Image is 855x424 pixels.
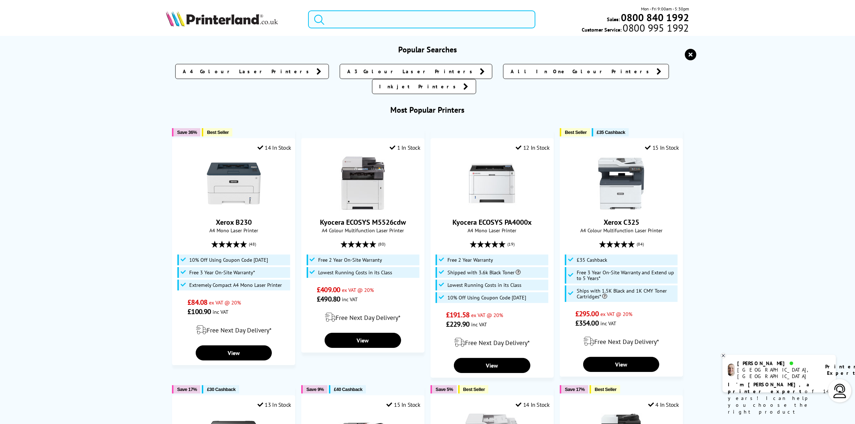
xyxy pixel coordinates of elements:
span: Save 17% [565,387,585,392]
b: 0800 840 1992 [621,11,689,24]
span: £354.00 [575,318,599,328]
a: Xerox C325 [594,205,648,212]
span: ex VAT @ 20% [471,312,503,318]
span: Best Seller [595,387,617,392]
span: £84.08 [187,298,207,307]
span: Ships with 1.5K Black and 1K CMY Toner Cartridges* [577,288,676,299]
img: Kyocera ECOSYS PA4000x [465,157,519,210]
a: Kyocera ECOSYS M5526cdw [320,218,406,227]
button: Save 36% [172,128,200,136]
span: Free 3 Year On-Site Warranty* [189,270,255,275]
a: Printerland Logo [166,11,299,28]
span: Save 5% [436,387,453,392]
span: £409.00 [317,285,340,294]
p: of 14 years! I can help you choose the right product [728,381,831,415]
a: 0800 840 1992 [620,14,689,21]
span: £229.90 [446,320,469,329]
span: (19) [507,237,515,251]
h3: Most Popular Printers [166,105,689,115]
span: £295.00 [575,309,599,318]
span: inc VAT [600,320,616,327]
span: inc VAT [213,308,228,315]
input: Search [308,10,535,28]
span: A4 Mono Laser Printer [435,227,549,234]
div: 15 In Stock [387,401,420,408]
button: Best Seller [458,385,489,393]
span: A4 Colour Multifunction Laser Printer [305,227,420,234]
span: £40 Cashback [334,387,362,392]
span: Free 3 Year On-Site Warranty and Extend up to 5 Years* [577,270,676,281]
span: Save 9% [306,387,324,392]
div: modal_delivery [435,332,549,353]
a: A4 Colour Laser Printers [175,64,329,79]
button: Best Seller [560,128,590,136]
a: View [454,358,530,373]
a: View [583,357,659,372]
span: ex VAT @ 20% [209,299,241,306]
a: Inkjet Printers [372,79,476,94]
span: A4 Mono Laser Printer [176,227,291,234]
span: (48) [249,237,256,251]
span: A3 Colour Laser Printers [347,68,476,75]
img: user-headset-light.svg [833,384,847,398]
span: inc VAT [342,296,358,303]
a: A3 Colour Laser Printers [340,64,492,79]
button: £35 Cashback [592,128,629,136]
img: Kyocera ECOSYS M5526cdw [336,157,390,210]
button: Save 5% [431,385,456,393]
a: Xerox B230 [207,205,261,212]
span: £490.80 [317,294,340,304]
span: Lowest Running Costs in its Class [447,282,521,288]
button: £40 Cashback [329,385,366,393]
div: modal_delivery [305,307,420,327]
img: Xerox B230 [207,157,261,210]
div: 13 In Stock [257,401,291,408]
div: 14 In Stock [516,401,549,408]
span: Lowest Running Costs in its Class [319,270,392,275]
span: Best Seller [565,130,587,135]
div: modal_delivery [176,320,291,340]
span: A4 Colour Laser Printers [183,68,313,75]
span: ex VAT @ 20% [600,311,632,317]
a: Xerox C325 [604,218,639,227]
span: All In One Colour Printers [511,68,653,75]
span: inc VAT [471,321,487,328]
button: £30 Cashback [202,385,239,393]
span: ex VAT @ 20% [342,286,374,293]
span: (84) [637,237,644,251]
button: Best Seller [202,128,232,136]
button: Save 17% [560,385,588,393]
a: View [196,345,272,360]
h3: Popular Searches [166,45,689,55]
span: £100.90 [187,307,211,316]
span: Customer Service: [582,24,689,33]
span: 0800 995 1992 [622,24,689,31]
div: 15 In Stock [645,144,679,151]
span: Mon - Fri 9:00am - 5:30pm [641,5,689,12]
img: ashley-livechat.png [728,364,735,376]
span: Free 2 Year Warranty [447,257,493,263]
a: Kyocera ECOSYS PA4000x [465,205,519,212]
span: £35 Cashback [597,130,625,135]
span: £30 Cashback [207,387,235,392]
span: £191.58 [446,310,469,320]
div: 1 In Stock [390,144,420,151]
a: All In One Colour Printers [503,64,669,79]
span: (80) [378,237,385,251]
span: Save 36% [177,130,197,135]
a: Kyocera ECOSYS PA4000x [452,218,532,227]
span: Best Seller [207,130,229,135]
img: Xerox C325 [594,157,648,210]
span: Extremely Compact A4 Mono Laser Printer [189,282,282,288]
span: 10% Off Using Coupon Code [DATE] [189,257,268,263]
span: Inkjet Printers [380,83,460,90]
span: 10% Off Using Coupon Code [DATE] [447,295,526,300]
div: 14 In Stock [257,144,291,151]
b: I'm [PERSON_NAME], a printer expert [728,381,812,395]
img: Printerland Logo [166,11,278,27]
span: Free 2 Year On-Site Warranty [319,257,382,263]
span: £35 Cashback [577,257,607,263]
div: [PERSON_NAME] [738,360,816,367]
span: Best Seller [463,387,485,392]
button: Best Seller [590,385,620,393]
